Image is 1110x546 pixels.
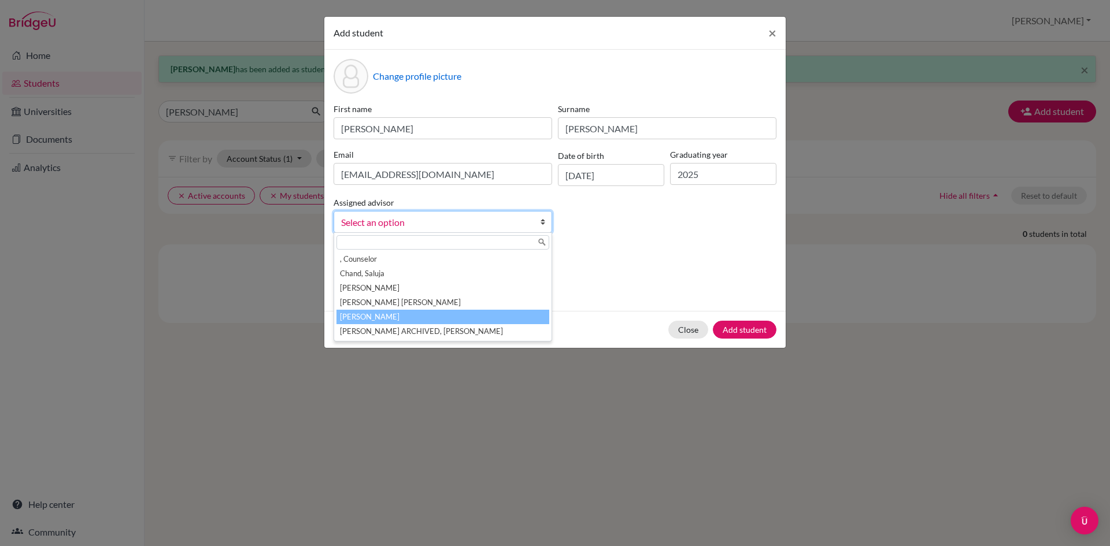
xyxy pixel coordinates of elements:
label: Email [334,148,552,161]
li: Chand, Saluja [336,266,549,281]
label: Graduating year [670,148,776,161]
span: Select an option [341,215,530,230]
button: Close [759,17,786,49]
li: [PERSON_NAME] [336,281,549,295]
span: × [768,24,776,41]
label: Date of birth [558,150,604,162]
label: Surname [558,103,776,115]
li: , Counselor [336,252,549,266]
div: Profile picture [334,59,368,94]
label: First name [334,103,552,115]
p: Parents [334,251,776,265]
label: Assigned advisor [334,196,394,209]
input: dd/mm/yyyy [558,164,664,186]
div: Open Intercom Messenger [1071,507,1098,534]
li: [PERSON_NAME] ARCHIVED, [PERSON_NAME] [336,324,549,339]
li: [PERSON_NAME] [336,310,549,324]
li: [PERSON_NAME] [PERSON_NAME] [336,295,549,310]
button: Close [668,321,708,339]
span: Add student [334,27,383,38]
button: Add student [713,321,776,339]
